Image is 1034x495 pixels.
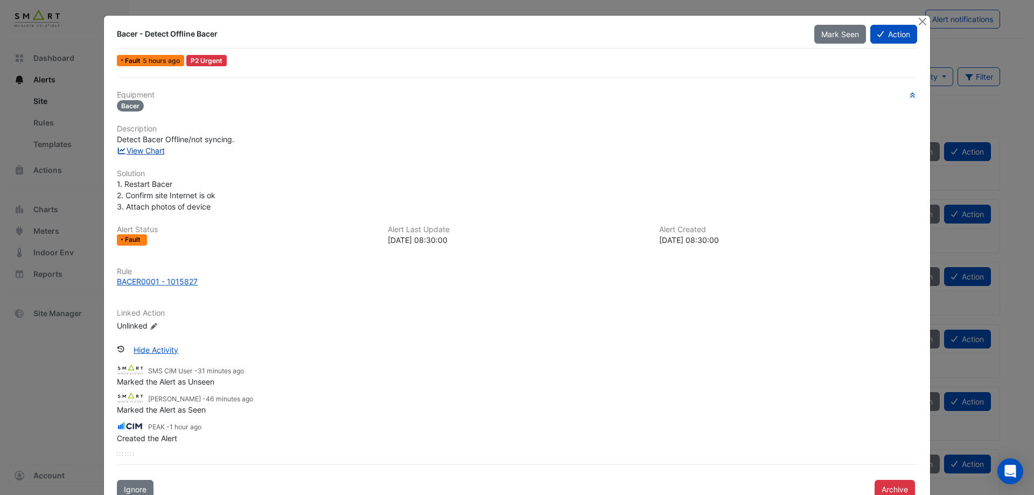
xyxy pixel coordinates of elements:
div: Unlinked [117,320,246,331]
img: Smart Managed Solutions [117,364,144,376]
div: [DATE] 08:30:00 [659,234,917,246]
span: Ignore [124,485,146,494]
div: P2 Urgent [186,55,227,66]
h6: Solution [117,169,917,178]
span: Fault [125,236,143,243]
small: SMS CIM User - [148,366,244,376]
span: Fault [125,58,143,64]
a: View Chart [117,146,165,155]
button: Mark Seen [814,25,866,44]
h6: Alert Last Update [388,225,646,234]
small: PEAK - [148,422,201,432]
button: Close [917,16,928,27]
div: Bacer - Detect Offline Bacer [117,29,801,39]
span: Created the Alert [117,434,177,443]
h6: Alert Created [659,225,917,234]
h6: Rule [117,267,917,276]
div: [DATE] 08:30:00 [388,234,646,246]
span: Marked the Alert as Unseen [117,377,214,386]
button: Action [870,25,917,44]
div: Open Intercom Messenger [997,458,1023,484]
button: Hide Activity [127,340,185,359]
h6: Linked Action [117,309,917,318]
span: Bacer [117,100,144,111]
h6: Alert Status [117,225,375,234]
span: 1. Restart Bacer 2. Confirm site Internet is ok 3. Attach photos of device [117,179,215,211]
span: Thu 18-Sep-2025 08:30 BST [143,57,180,65]
span: Mark Seen [821,30,859,39]
div: BACER0001 - 1015827 [117,276,198,287]
small: [PERSON_NAME] - [148,394,253,404]
span: 2025-09-18 13:25:28 [198,367,244,375]
span: 2025-09-18 13:10:38 [206,395,253,403]
a: BACER0001 - 1015827 [117,276,917,287]
span: 2025-09-18 12:38:07 [170,423,201,431]
span: Detect Bacer Offline/not syncing. [117,135,234,144]
h6: Description [117,124,917,134]
fa-icon: Edit Linked Action [150,322,158,330]
h6: Equipment [117,90,917,100]
span: Marked the Alert as Seen [117,405,206,414]
img: CIM [117,420,144,432]
img: Smart Managed Solutions [117,392,144,404]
